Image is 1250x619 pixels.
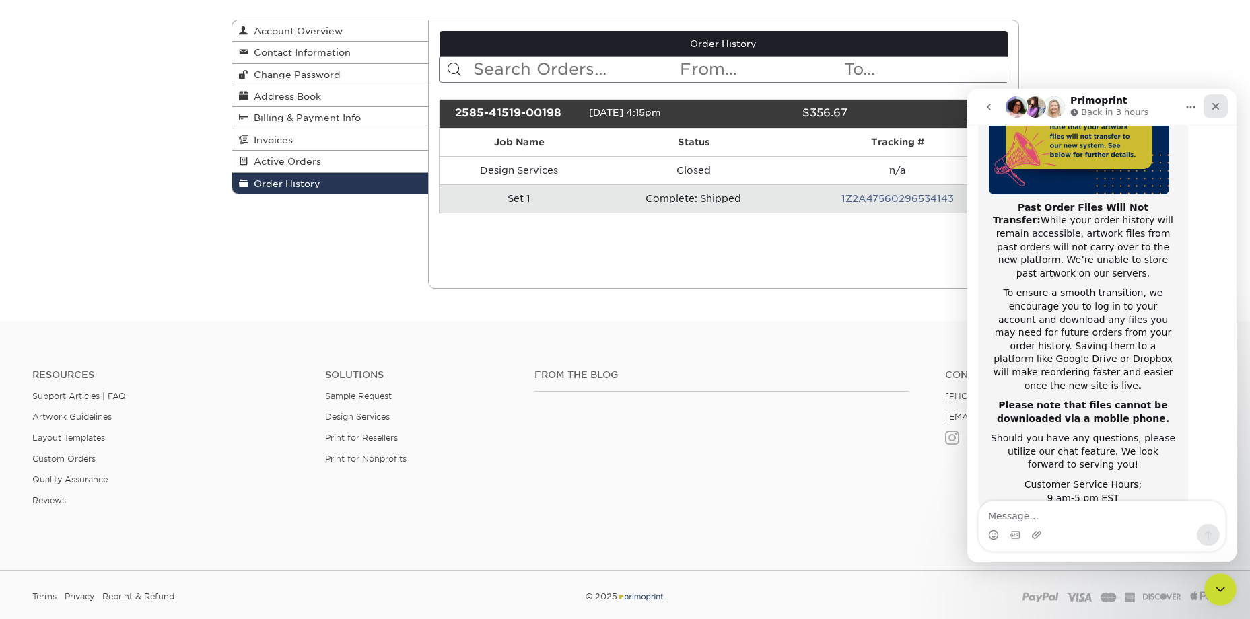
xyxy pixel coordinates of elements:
a: [PHONE_NUMBER] [945,391,1029,401]
span: Order History [248,178,320,189]
a: Invoices [232,129,429,151]
a: Privacy [65,587,94,607]
div: While your order history will remain accessible, artwork files from past orders will not carry ov... [22,112,210,192]
span: Invoices [248,135,293,145]
th: Status [599,129,789,156]
a: Billing & Payment Info [232,107,429,129]
b: . [171,291,174,302]
div: To ensure a smooth transition, we encourage you to log in to your account and download any files ... [22,198,210,303]
a: Layout Templates [32,433,105,443]
input: From... [679,57,843,82]
iframe: Intercom live chat [1204,573,1237,606]
img: Primoprint [617,591,664,602]
td: Complete: Shipped [599,184,789,213]
th: Job Name [440,129,599,156]
a: Print for Resellers [325,433,398,443]
td: Design Services [440,156,599,184]
a: Reviews [32,495,66,505]
a: Change Password [232,64,429,85]
td: n/a [788,156,1007,184]
div: $356.67 [714,105,858,122]
div: 2585-41519-00198 [445,105,589,122]
td: Closed [599,156,789,184]
a: 1Z2A47560296534143 [841,193,954,204]
button: Upload attachment [64,441,75,451]
button: Gif picker [42,441,53,451]
a: Account Overview [232,20,429,42]
th: Tracking # [788,129,1007,156]
h4: Resources [32,369,305,381]
a: Order History [232,173,429,194]
span: Contact Information [248,47,351,58]
span: [DATE] 4:15pm [589,107,661,118]
a: Sample Request [325,391,392,401]
button: Send a message… [230,435,252,457]
h4: Solutions [325,369,514,381]
button: Emoji picker [21,441,32,451]
span: Billing & Payment Info [248,112,361,123]
input: To... [843,57,1007,82]
a: Contact [945,369,1218,381]
a: Address Book [232,85,429,107]
a: Reprint & Refund [102,587,174,607]
div: Customer Service Hours; 9 am-5 pm EST [22,390,210,416]
a: open [967,105,992,122]
textarea: Message… [11,412,258,435]
iframe: Intercom live chat [967,89,1237,562]
a: [EMAIL_ADDRESS][DOMAIN_NAME] [945,412,1106,422]
h4: From the Blog [534,369,908,381]
a: Artwork Guidelines [32,412,112,422]
b: Please note that files cannot be downloaded via a mobile phone. [30,311,202,335]
a: Support Articles | FAQ [32,391,126,401]
a: Design Services [325,412,390,422]
a: Quality Assurance [32,474,108,484]
div: © 2025 [424,587,826,607]
span: Address Book [248,91,321,102]
a: Terms [32,587,57,607]
a: Print for Nonprofits [325,453,407,464]
div: Should you have any questions, please utilize our chat feature. We look forward to serving you! [22,343,210,383]
span: Change Password [248,69,341,80]
a: Contact Information [232,42,429,63]
span: Active Orders [248,156,321,167]
a: Custom Orders [32,453,96,464]
a: Active Orders [232,151,429,172]
b: Past Order Files Will Not Transfer: [26,113,181,137]
td: Set 1 [440,184,599,213]
input: Search Orders... [472,57,679,82]
span: Account Overview [248,26,343,36]
a: Order History [440,31,1008,57]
